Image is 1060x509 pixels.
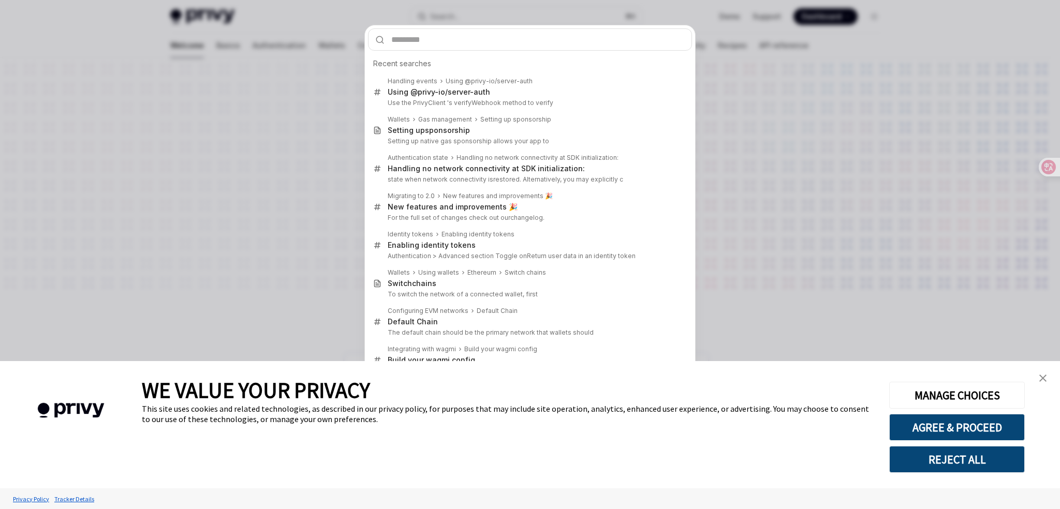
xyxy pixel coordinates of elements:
[388,355,475,365] div: Build your wagmi config
[142,377,370,403] span: WE VALUE YOUR PRIVACY
[142,403,874,424] div: This site uses cookies and related technologies, as described in our privacy policy, for purposes...
[418,87,490,96] b: privy-io/server-auth
[388,192,435,200] div: Migrating to 2.0
[388,115,410,124] div: Wallets
[388,87,490,97] div: Using @
[388,230,433,238] div: Identity tokens
[388,317,438,326] b: Default Chain
[527,252,636,260] b: Return user data in an identity token
[388,290,670,298] p: To switch the network of a connected wallet, first
[388,241,476,250] div: Enabling identity tokens
[493,175,520,183] b: restored
[446,77,533,85] div: Using @
[1039,375,1047,382] img: close banner
[388,164,585,173] div: Handling no network connectivity at SDK initialization:
[388,154,448,162] div: Authentication state
[889,382,1025,409] button: MANAGE CHOICES
[464,345,537,353] div: Build your wagmi config
[889,446,1025,473] button: REJECT ALL
[388,268,410,277] div: Wallets
[477,307,518,315] b: Default Chain
[388,202,518,212] div: New features and improvements 🎉
[388,137,670,145] p: Setting up native gas sponsorship allows your app to
[480,115,551,124] div: Setting up sponsorship
[52,490,97,508] a: Tracker Details
[505,268,546,277] div: Switch chains
[388,279,436,288] div: Switch s
[388,328,670,337] p: The default chain should be the primary network that wallets should
[10,490,52,508] a: Privacy Policy
[388,252,670,260] p: Authentication > Advanced section Toggle on
[388,175,670,184] p: state when network connectivity is . Alternatively, you may explicitly c
[388,99,670,107] p: Use the PrivyClient 's verifyWebhook method to verify
[373,58,431,69] span: Recent searches
[471,77,533,85] b: privy-io/server-auth
[889,414,1025,441] button: AGREE & PROCEED
[425,126,454,134] b: sponsor
[457,154,619,162] div: Handling no network connectivity at SDK initialization:
[418,115,472,124] div: Gas management
[443,192,553,200] div: New features and improvements 🎉
[418,268,459,277] div: Using wallets
[388,345,456,353] div: Integrating with wagmi
[510,214,543,221] b: changelog
[1033,368,1053,388] a: close banner
[441,230,514,238] div: Enabling identity tokens
[388,307,468,315] div: Configuring EVM networks
[16,388,126,433] img: company logo
[388,214,670,222] p: For the full set of changes check out our .
[467,268,496,277] div: Ethereum
[388,77,437,85] div: Handling events
[388,126,470,135] div: Setting up ship
[412,279,432,288] b: chain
